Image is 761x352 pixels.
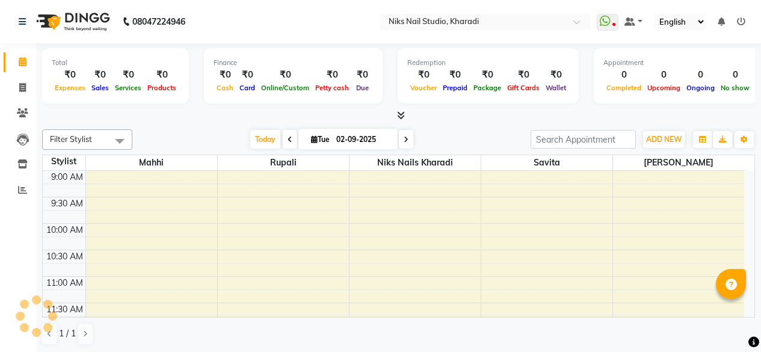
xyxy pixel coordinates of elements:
[250,130,280,149] span: Today
[407,84,440,92] span: Voucher
[112,84,144,92] span: Services
[44,303,85,316] div: 11:30 AM
[504,68,543,82] div: ₹0
[350,155,481,170] span: Niks Nails Kharadi
[214,68,236,82] div: ₹0
[718,68,753,82] div: 0
[258,84,312,92] span: Online/Custom
[312,84,352,92] span: Petty cash
[683,84,718,92] span: Ongoing
[531,130,636,149] input: Search Appointment
[504,84,543,92] span: Gift Cards
[710,304,749,340] iframe: chat widget
[603,58,753,68] div: Appointment
[49,197,85,210] div: 9:30 AM
[352,68,373,82] div: ₹0
[644,84,683,92] span: Upcoming
[440,84,470,92] span: Prepaid
[258,68,312,82] div: ₹0
[543,68,569,82] div: ₹0
[603,84,644,92] span: Completed
[86,155,217,170] span: Mahhi
[144,68,179,82] div: ₹0
[214,84,236,92] span: Cash
[44,277,85,289] div: 11:00 AM
[59,327,76,340] span: 1 / 1
[481,155,612,170] span: Savita
[644,68,683,82] div: 0
[52,58,179,68] div: Total
[470,68,504,82] div: ₹0
[132,5,185,39] b: 08047224946
[407,58,569,68] div: Redemption
[52,68,88,82] div: ₹0
[603,68,644,82] div: 0
[613,155,745,170] span: [PERSON_NAME]
[44,224,85,236] div: 10:00 AM
[236,68,258,82] div: ₹0
[543,84,569,92] span: Wallet
[88,68,112,82] div: ₹0
[49,171,85,184] div: 9:00 AM
[407,68,440,82] div: ₹0
[236,84,258,92] span: Card
[50,134,92,144] span: Filter Stylist
[718,84,753,92] span: No show
[470,84,504,92] span: Package
[333,131,393,149] input: 2025-09-02
[312,68,352,82] div: ₹0
[112,68,144,82] div: ₹0
[214,58,373,68] div: Finance
[440,68,470,82] div: ₹0
[44,250,85,263] div: 10:30 AM
[643,131,685,148] button: ADD NEW
[218,155,349,170] span: Rupali
[308,135,333,144] span: Tue
[52,84,88,92] span: Expenses
[88,84,112,92] span: Sales
[353,84,372,92] span: Due
[43,155,85,168] div: Stylist
[31,5,113,39] img: logo
[646,135,682,144] span: ADD NEW
[144,84,179,92] span: Products
[683,68,718,82] div: 0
